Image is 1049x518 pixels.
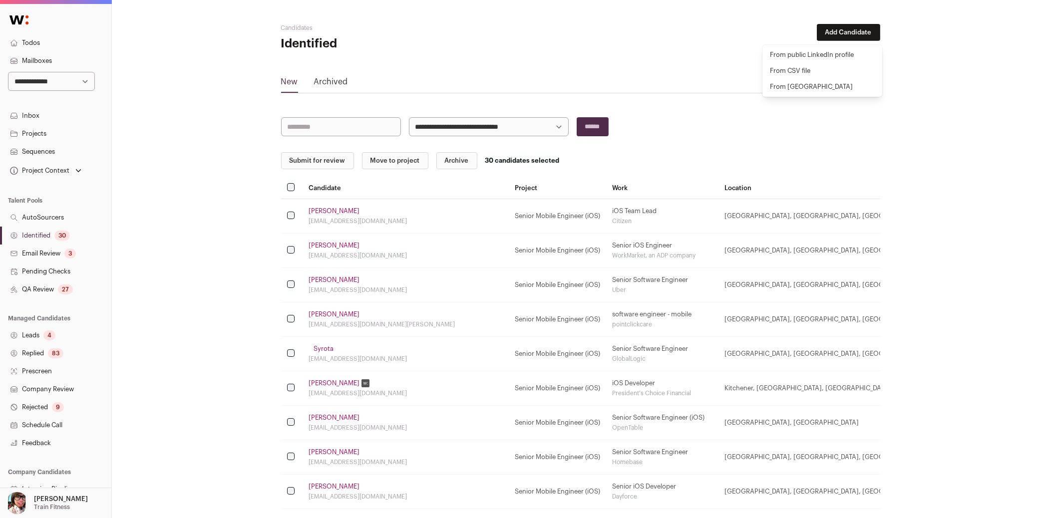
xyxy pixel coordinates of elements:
td: Senior iOS Engineer [606,233,718,267]
img: 14759586-medium_jpg [6,492,28,514]
img: Wellfound [4,10,34,30]
th: Work [606,177,718,199]
a: Archived [314,76,348,92]
a: [PERSON_NAME] [309,414,359,422]
div: President's Choice Financial [612,389,712,397]
td: Senior Mobile Engineer (iOS) [509,474,606,509]
td: [GEOGRAPHIC_DATA], [GEOGRAPHIC_DATA], [GEOGRAPHIC_DATA] [718,474,934,509]
div: 27 [58,284,73,294]
p: Train Fitness [34,503,70,511]
div: Uber [612,286,712,294]
div: 4 [43,330,55,340]
td: Senior Software Engineer [606,267,718,302]
h2: Candidates [281,24,481,32]
td: Senior Mobile Engineer (iOS) [509,267,606,302]
p: [PERSON_NAME] [34,495,88,503]
div: Homebase [612,458,712,466]
td: Senior Software Engineer [606,336,718,371]
div: [EMAIL_ADDRESS][DOMAIN_NAME] [309,217,503,225]
div: [EMAIL_ADDRESS][DOMAIN_NAME] [309,355,503,363]
div: 83 [48,348,63,358]
button: Move to project [362,152,428,169]
button: Open dropdown [8,164,83,178]
div: OpenTable [612,424,712,432]
a: New [281,76,298,92]
td: [GEOGRAPHIC_DATA], [GEOGRAPHIC_DATA], [GEOGRAPHIC_DATA] [718,336,934,371]
div: WorkMarket, an ADP company [612,252,712,259]
a: [PERSON_NAME] [309,310,359,318]
button: Open dropdown [4,492,90,514]
a: [PERSON_NAME] [309,207,359,215]
a: From CSV file [762,63,882,79]
h1: Identified [281,36,481,52]
th: Candidate [303,177,509,199]
button: Add Candidate [817,24,880,41]
td: [GEOGRAPHIC_DATA], [GEOGRAPHIC_DATA] [718,405,934,440]
div: [EMAIL_ADDRESS][DOMAIN_NAME][PERSON_NAME] [309,320,503,328]
th: Location [718,177,934,199]
div: [EMAIL_ADDRESS][DOMAIN_NAME] [309,458,503,466]
div: [EMAIL_ADDRESS][DOMAIN_NAME] [309,424,503,432]
td: [GEOGRAPHIC_DATA], [GEOGRAPHIC_DATA], [GEOGRAPHIC_DATA] [718,199,934,233]
a: [PERSON_NAME] [309,276,359,284]
a: [PERSON_NAME] [309,242,359,250]
div: [EMAIL_ADDRESS][DOMAIN_NAME] [309,493,503,501]
td: [GEOGRAPHIC_DATA], [GEOGRAPHIC_DATA], [GEOGRAPHIC_DATA] [718,302,934,336]
a:  Syrota [309,345,334,353]
td: Senior Mobile Engineer (iOS) [509,302,606,336]
div: 9 [52,402,64,412]
div: pointclickcare [612,320,712,328]
a: [PERSON_NAME] [309,448,359,456]
td: iOS Developer [606,371,718,405]
div: 30 candidates selected [485,157,560,165]
td: iOS Team Lead [606,199,718,233]
td: Senior iOS Developer [606,474,718,509]
td: Kitchener, [GEOGRAPHIC_DATA], [GEOGRAPHIC_DATA] [718,371,934,405]
button: Archive [436,152,477,169]
a: From [GEOGRAPHIC_DATA] [762,79,882,95]
div: [EMAIL_ADDRESS][DOMAIN_NAME] [309,286,503,294]
a: [PERSON_NAME] [309,483,359,491]
td: Senior Software Engineer [606,440,718,474]
a: [PERSON_NAME] [309,379,359,387]
td: Senior Mobile Engineer (iOS) [509,336,606,371]
th: Project [509,177,606,199]
a: From public LinkedIn profile [762,47,882,63]
td: software engineer - mobile [606,302,718,336]
div: 30 [54,231,70,241]
td: [GEOGRAPHIC_DATA], [GEOGRAPHIC_DATA], [GEOGRAPHIC_DATA] [718,440,934,474]
div: 3 [64,249,76,259]
div: [EMAIL_ADDRESS][DOMAIN_NAME] [309,252,503,259]
td: Senior Software Engineer (iOS) [606,405,718,440]
div: GlobalLogic [612,355,712,363]
div: Citizen [612,217,712,225]
div: Project Context [8,167,69,175]
td: Senior Mobile Engineer (iOS) [509,233,606,267]
div: [EMAIL_ADDRESS][DOMAIN_NAME] [309,389,503,397]
td: Senior Mobile Engineer (iOS) [509,405,606,440]
button: Submit for review [281,152,354,169]
td: Senior Mobile Engineer (iOS) [509,199,606,233]
td: [GEOGRAPHIC_DATA], [GEOGRAPHIC_DATA], [GEOGRAPHIC_DATA] [718,267,934,302]
td: Senior Mobile Engineer (iOS) [509,371,606,405]
td: Senior Mobile Engineer (iOS) [509,440,606,474]
td: [GEOGRAPHIC_DATA], [GEOGRAPHIC_DATA], [GEOGRAPHIC_DATA] [718,233,934,267]
div: Dayforce [612,493,712,501]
